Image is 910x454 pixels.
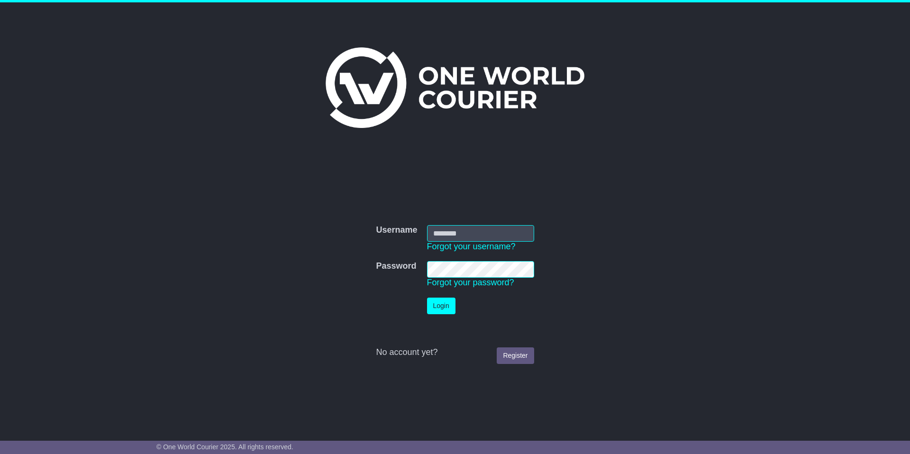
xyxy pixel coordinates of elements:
div: No account yet? [376,347,534,358]
span: © One World Courier 2025. All rights reserved. [156,443,293,451]
label: Username [376,225,417,236]
label: Password [376,261,416,272]
img: One World [326,47,584,128]
a: Forgot your username? [427,242,516,251]
a: Register [497,347,534,364]
button: Login [427,298,455,314]
a: Forgot your password? [427,278,514,287]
